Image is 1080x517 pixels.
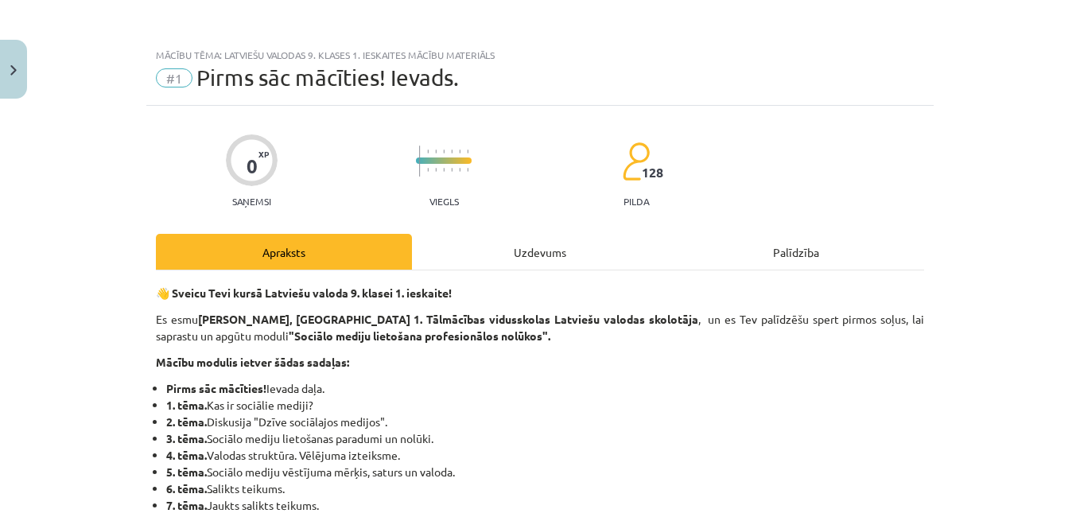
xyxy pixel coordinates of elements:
[419,146,421,177] img: icon-long-line-d9ea69661e0d244f92f715978eff75569469978d946b2353a9bb055b3ed8787d.svg
[247,155,258,177] div: 0
[166,498,207,512] b: 7. tēma.
[289,328,550,343] strong: "Sociālo mediju lietošana profesionālos nolūkos".
[10,65,17,76] img: icon-close-lesson-0947bae3869378f0d4975bcd49f059093ad1ed9edebbc8119c70593378902aed.svg
[166,447,924,464] li: Valodas struktūra. Vēlējuma izteiksme.
[166,430,924,447] li: Sociālo mediju lietošanas paradumi un nolūki.
[166,464,924,480] li: Sociālo mediju vēstījuma mērķis, saturs un valoda.
[166,431,207,445] strong: 3. tēma.
[166,380,924,397] li: Ievada daļa.
[156,234,412,270] div: Apraksts
[427,168,429,172] img: icon-short-line-57e1e144782c952c97e751825c79c345078a6d821885a25fce030b3d8c18986b.svg
[196,64,459,91] span: Pirms sāc mācīties! Ievads.
[156,286,452,300] strong: 👋 Sveicu Tevi kursā Latviešu valoda 9. klasei 1. ieskaite!
[166,414,207,429] strong: 2. tēma.
[198,312,698,326] strong: [PERSON_NAME], [GEOGRAPHIC_DATA] 1. Tālmācības vidusskolas Latviešu valodas skolotāja
[258,150,269,158] span: XP
[156,355,349,369] strong: Mācību modulis ietver šādas sadaļas:
[451,150,453,154] img: icon-short-line-57e1e144782c952c97e751825c79c345078a6d821885a25fce030b3d8c18986b.svg
[668,234,924,270] div: Palīdzība
[166,481,207,496] b: 6. tēma.
[451,168,453,172] img: icon-short-line-57e1e144782c952c97e751825c79c345078a6d821885a25fce030b3d8c18986b.svg
[156,49,924,60] div: Mācību tēma: Latviešu valodas 9. klases 1. ieskaites mācību materiāls
[467,168,468,172] img: icon-short-line-57e1e144782c952c97e751825c79c345078a6d821885a25fce030b3d8c18986b.svg
[459,168,460,172] img: icon-short-line-57e1e144782c952c97e751825c79c345078a6d821885a25fce030b3d8c18986b.svg
[166,397,924,414] li: Kas ir sociālie mediji?
[226,196,278,207] p: Saņemsi
[166,480,924,497] li: Salikts teikums.
[166,465,207,479] b: 5. tēma.
[429,196,459,207] p: Viegls
[642,165,663,180] span: 128
[443,150,445,154] img: icon-short-line-57e1e144782c952c97e751825c79c345078a6d821885a25fce030b3d8c18986b.svg
[443,168,445,172] img: icon-short-line-57e1e144782c952c97e751825c79c345078a6d821885a25fce030b3d8c18986b.svg
[166,398,207,412] strong: 1. tēma.
[622,142,650,181] img: students-c634bb4e5e11cddfef0936a35e636f08e4e9abd3cc4e673bd6f9a4125e45ecb1.svg
[166,497,924,514] li: Jaukts salikts teikums.
[435,150,437,154] img: icon-short-line-57e1e144782c952c97e751825c79c345078a6d821885a25fce030b3d8c18986b.svg
[427,150,429,154] img: icon-short-line-57e1e144782c952c97e751825c79c345078a6d821885a25fce030b3d8c18986b.svg
[166,381,266,395] strong: Pirms sāc mācīties!
[435,168,437,172] img: icon-short-line-57e1e144782c952c97e751825c79c345078a6d821885a25fce030b3d8c18986b.svg
[459,150,460,154] img: icon-short-line-57e1e144782c952c97e751825c79c345078a6d821885a25fce030b3d8c18986b.svg
[467,150,468,154] img: icon-short-line-57e1e144782c952c97e751825c79c345078a6d821885a25fce030b3d8c18986b.svg
[166,448,207,462] strong: 4. tēma.
[156,68,192,87] span: #1
[166,414,924,430] li: Diskusija "Dzīve sociālajos medijos".
[412,234,668,270] div: Uzdevums
[624,196,649,207] p: pilda
[156,311,924,344] p: Es esmu , un es Tev palīdzēšu spert pirmos soļus, lai saprastu un apgūtu moduli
